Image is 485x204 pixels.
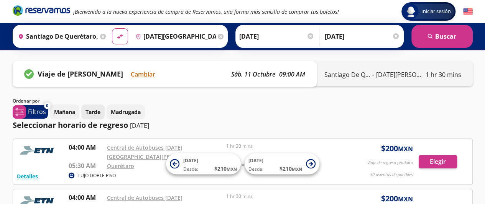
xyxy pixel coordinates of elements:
[15,27,99,46] input: Buscar Origen
[69,161,103,170] p: 05:30 AM
[370,171,413,178] p: 30 asientos disponibles
[111,108,141,116] p: Madrugada
[13,5,70,18] a: Brand Logo
[214,165,237,173] span: $ 210
[227,166,237,172] small: MXN
[324,70,370,79] p: Santiago de Querétaro
[54,108,75,116] p: Mañana
[418,8,454,15] span: Iniciar sesión
[13,98,39,104] p: Ordenar por
[28,107,46,116] p: Filtros
[166,153,241,175] button: [DATE]Desde:$210MXN
[292,166,302,172] small: MXN
[13,105,48,119] button: 0Filtros
[107,162,134,170] a: Querétaro
[69,193,103,202] p: 04:00 AM
[13,119,128,131] p: Seleccionar horario de regreso
[325,27,400,46] input: Opcional
[183,166,198,173] span: Desde:
[279,165,302,173] span: $ 210
[38,69,123,79] p: Viaje de [PERSON_NAME]
[17,143,59,158] img: RESERVAMOS
[248,157,263,164] span: [DATE]
[398,195,413,203] small: MXN
[279,70,305,79] p: 09:00 AM
[73,8,339,15] em: ¡Bienvenido a la nueva experiencia de compra de Reservamos, una forma más sencilla de comprar tus...
[50,104,79,119] button: Mañana
[46,103,48,109] span: 0
[107,104,145,119] button: Madrugada
[419,155,457,168] button: Elegir
[231,70,275,79] p: sáb. 11 octubre
[426,70,461,79] p: 1 hr 30 mins
[367,160,413,166] p: Viaje de regreso p/adulto
[78,172,116,179] p: LUJO DOBLE PISO
[376,70,422,79] p: [DATE][PERSON_NAME]
[245,153,319,175] button: [DATE]Desde:$210MXN
[324,70,422,79] div: -
[107,144,205,160] a: Central de Autobuses [DATE][GEOGRAPHIC_DATA][PERSON_NAME]
[463,7,473,16] button: English
[411,25,473,48] button: Buscar
[85,108,100,116] p: Tarde
[130,121,149,130] p: [DATE]
[239,27,314,46] input: Elegir Fecha
[226,193,342,200] p: 1 hr 30 mins
[183,157,198,164] span: [DATE]
[226,143,342,150] p: 1 hr 30 mins
[13,5,70,16] i: Brand Logo
[248,166,263,173] span: Desde:
[131,70,155,79] button: Cambiar
[132,27,216,46] input: Buscar Destino
[69,143,103,152] p: 04:00 AM
[81,104,105,119] button: Tarde
[398,145,413,153] small: MXN
[381,143,413,154] span: $ 200
[17,172,38,180] button: Detalles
